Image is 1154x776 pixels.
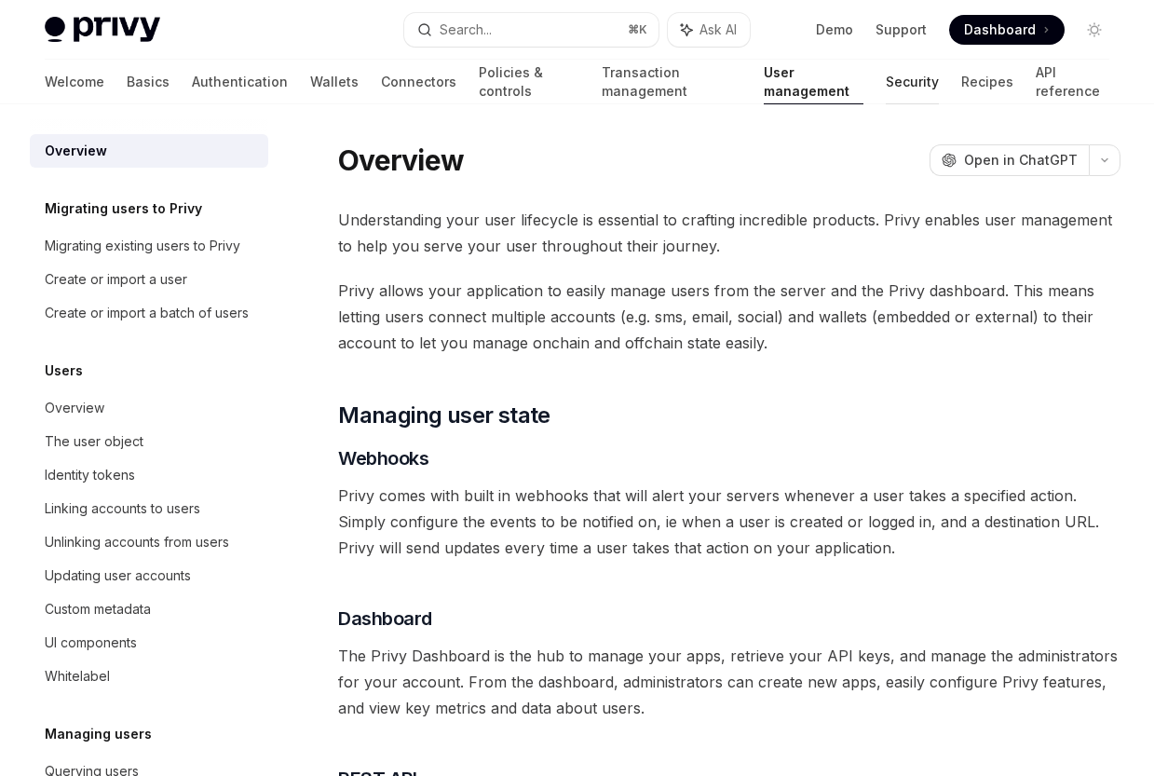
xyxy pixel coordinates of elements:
a: Updating user accounts [30,559,268,592]
a: Transaction management [602,60,741,104]
a: Wallets [310,60,359,104]
div: Linking accounts to users [45,497,200,520]
div: Unlinking accounts from users [45,531,229,553]
div: Create or import a user [45,268,187,291]
button: Open in ChatGPT [930,144,1089,176]
a: Basics [127,60,170,104]
div: Updating user accounts [45,565,191,587]
a: Demo [816,20,853,39]
a: Overview [30,391,268,425]
div: Overview [45,140,107,162]
div: Migrating existing users to Privy [45,235,240,257]
a: API reference [1036,60,1109,104]
h5: Users [45,360,83,382]
div: Search... [440,19,492,41]
span: Webhooks [338,445,428,471]
span: ⌘ K [628,22,647,37]
span: Dashboard [964,20,1036,39]
a: Create or import a batch of users [30,296,268,330]
a: Dashboard [949,15,1065,45]
button: Search...⌘K [404,13,658,47]
a: Support [876,20,927,39]
a: Custom metadata [30,592,268,626]
a: The user object [30,425,268,458]
a: Migrating existing users to Privy [30,229,268,263]
a: Recipes [961,60,1013,104]
button: Toggle dark mode [1079,15,1109,45]
h5: Managing users [45,723,152,745]
div: UI components [45,632,137,654]
a: Whitelabel [30,660,268,693]
a: Linking accounts to users [30,492,268,525]
a: Overview [30,134,268,168]
button: Ask AI [668,13,750,47]
a: Policies & controls [479,60,579,104]
div: The user object [45,430,143,453]
a: Authentication [192,60,288,104]
a: Connectors [381,60,456,104]
a: UI components [30,626,268,660]
a: Identity tokens [30,458,268,492]
span: Ask AI [699,20,737,39]
span: Privy allows your application to easily manage users from the server and the Privy dashboard. Thi... [338,278,1120,356]
h1: Overview [338,143,464,177]
h5: Migrating users to Privy [45,197,202,220]
span: Managing user state [338,401,550,430]
span: The Privy Dashboard is the hub to manage your apps, retrieve your API keys, and manage the admini... [338,643,1120,721]
span: Understanding your user lifecycle is essential to crafting incredible products. Privy enables use... [338,207,1120,259]
div: Create or import a batch of users [45,302,249,324]
span: Open in ChatGPT [964,151,1078,170]
span: Privy comes with built in webhooks that will alert your servers whenever a user takes a specified... [338,483,1120,561]
a: Unlinking accounts from users [30,525,268,559]
a: Security [886,60,939,104]
div: Overview [45,397,104,419]
img: light logo [45,17,160,43]
a: Create or import a user [30,263,268,296]
div: Identity tokens [45,464,135,486]
div: Custom metadata [45,598,151,620]
a: User management [764,60,863,104]
span: Dashboard [338,606,432,632]
a: Welcome [45,60,104,104]
div: Whitelabel [45,665,110,688]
